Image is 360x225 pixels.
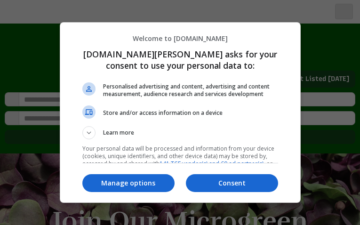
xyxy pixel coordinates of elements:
button: Consent [186,174,278,192]
h1: [DOMAIN_NAME][PERSON_NAME] asks for your consent to use your personal data to: [82,48,278,71]
p: Consent [186,178,278,188]
button: Learn more [82,126,278,139]
div: microgreen.directory asks for your consent to use your personal data to: [60,22,301,203]
span: Store and/or access information on a device [103,109,278,117]
a: 141 TCF vendor(s) and 69 ad partner(s) [160,160,264,168]
span: Personalised advertising and content, advertising and content measurement, audience research and ... [103,83,278,98]
p: Your personal data will be processed and information from your device (cookies, unique identifier... [82,145,278,175]
button: Manage options [82,174,175,192]
span: Learn more [103,129,134,139]
p: Welcome to [DOMAIN_NAME] [82,34,278,43]
p: Manage options [82,178,175,188]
